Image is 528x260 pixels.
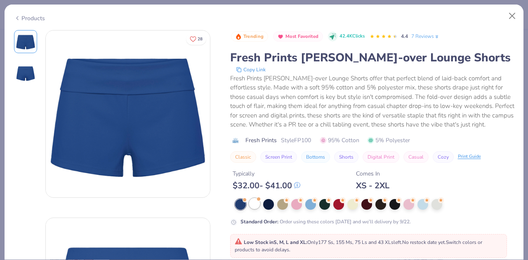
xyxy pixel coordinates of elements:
[230,74,514,129] div: Fresh Prints [PERSON_NAME]-over Lounge Shorts offer that perfect blend of laid-back comfort and e...
[245,136,277,145] span: Fresh Prints
[285,34,318,39] span: Most Favorited
[235,33,242,40] img: Trending sort
[401,33,408,40] span: 4.4
[363,151,399,163] button: Digital Print
[301,151,330,163] button: Bottoms
[230,50,514,66] div: Fresh Prints [PERSON_NAME]-over Lounge Shorts
[243,34,264,39] span: Trending
[334,151,358,163] button: Shorts
[240,218,411,225] div: Order using these colors [DATE] and we’ll delivery by 9/22.
[244,239,307,246] strong: Low Stock in S, M, L and XL :
[240,218,278,225] strong: Standard Order :
[260,151,297,163] button: Screen Print
[233,169,300,178] div: Typically
[186,33,206,45] button: Like
[403,151,429,163] button: Casual
[411,33,440,40] a: 7 Reviews
[198,37,203,41] span: 28
[458,153,481,160] div: Print Guide
[230,137,241,144] img: brand logo
[370,30,398,43] div: 4.4 Stars
[46,32,210,196] img: Front
[433,151,454,163] button: Cozy
[233,66,268,74] button: copy to clipboard
[281,136,311,145] span: Style FP100
[356,180,389,191] div: XS - 2XL
[273,31,323,42] button: Badge Button
[402,239,446,246] span: No restock date yet.
[233,180,300,191] div: $ 32.00 - $ 41.00
[356,169,389,178] div: Comes In
[16,63,35,83] img: Back
[504,8,520,24] button: Close
[235,239,482,253] span: Only 177 Ss, 155 Ms, 75 Ls and 43 XLs left. Switch colors or products to avoid delays.
[368,136,410,145] span: 5% Polyester
[16,32,35,52] img: Front
[14,14,45,23] div: Products
[231,31,268,42] button: Badge Button
[320,136,359,145] span: 95% Cotton
[230,151,256,163] button: Classic
[277,33,284,40] img: Most Favorited sort
[339,33,365,40] span: 42.4K Clicks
